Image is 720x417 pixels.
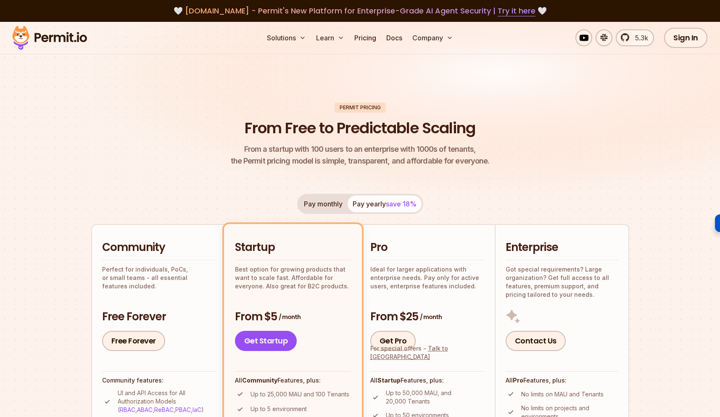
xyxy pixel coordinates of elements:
[498,5,535,16] a: Try it here
[102,376,216,385] h4: Community features:
[154,406,174,413] a: ReBAC
[245,118,475,139] h1: From Free to Predictable Scaling
[370,240,485,255] h2: Pro
[370,344,485,361] div: For special offers -
[506,265,618,299] p: Got special requirements? Large organization? Get full access to all features, premium support, a...
[235,309,351,325] h3: From $5
[231,143,490,167] p: the Permit pricing model is simple, transparent, and affordable for everyone.
[409,29,456,46] button: Company
[664,28,707,48] a: Sign In
[370,309,485,325] h3: From $25
[335,103,386,113] div: Permit Pricing
[386,389,485,406] p: Up to 50,000 MAU, and 20,000 Tenants
[370,265,485,290] p: Ideal for larger applications with enterprise needs. Pay only for active users, enterprise featur...
[118,389,216,414] p: UI and API Access for All Authorization Models ( , , , , )
[20,5,700,17] div: 🤍 🤍
[102,265,216,290] p: Perfect for individuals, PoCs, or small teams - all essential features included.
[279,313,301,321] span: / month
[193,406,201,413] a: IaC
[231,143,490,155] span: From a startup with 100 users to an enterprise with 1000s of tenants,
[616,29,654,46] a: 5.3k
[251,390,349,399] p: Up to 25,000 MAU and 100 Tenants
[299,195,348,212] button: Pay monthly
[251,405,307,413] p: Up to 5 environment
[506,376,618,385] h4: All Features, plus:
[370,376,485,385] h4: All Features, plus:
[351,29,380,46] a: Pricing
[513,377,523,384] strong: Pro
[370,331,416,351] a: Get Pro
[185,5,535,16] span: [DOMAIN_NAME] - Permit's New Platform for Enterprise-Grade AI Agent Security |
[102,331,165,351] a: Free Forever
[630,33,648,43] span: 5.3k
[264,29,309,46] button: Solutions
[235,265,351,290] p: Best option for growing products that want to scale fast. Affordable for everyone. Also great for...
[137,406,153,413] a: ABAC
[235,331,297,351] a: Get Startup
[102,309,216,325] h3: Free Forever
[377,377,401,384] strong: Startup
[120,406,135,413] a: RBAC
[313,29,348,46] button: Learn
[506,331,566,351] a: Contact Us
[8,24,91,52] img: Permit logo
[420,313,442,321] span: / month
[506,240,618,255] h2: Enterprise
[521,390,604,399] p: No limits on MAU and Tenants
[383,29,406,46] a: Docs
[175,406,191,413] a: PBAC
[235,376,351,385] h4: All Features, plus:
[102,240,216,255] h2: Community
[235,240,351,255] h2: Startup
[242,377,277,384] strong: Community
